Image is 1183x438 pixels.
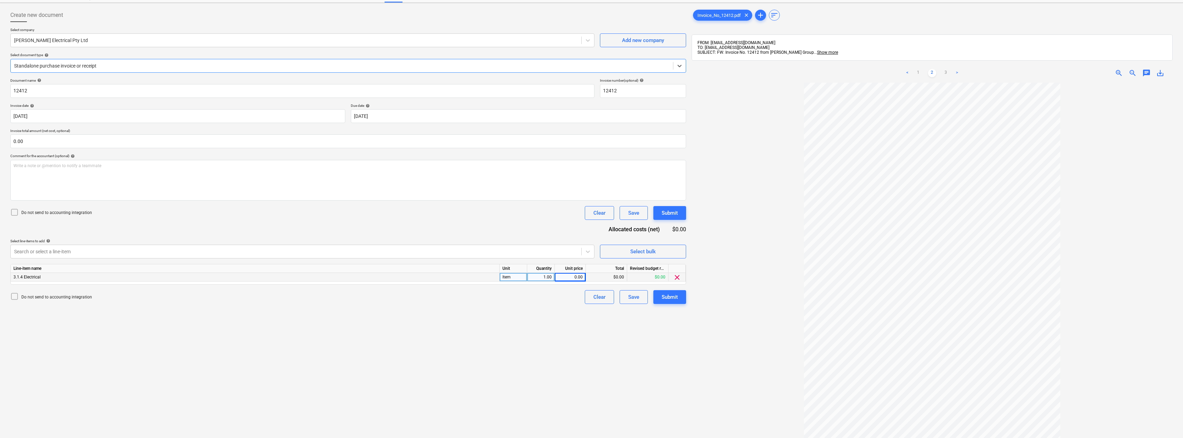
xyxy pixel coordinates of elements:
div: Invoice date [10,103,345,108]
span: clear [742,11,751,19]
span: help [638,78,644,82]
button: Select bulk [600,245,686,258]
div: Unit [500,264,527,273]
div: Unit price [555,264,586,273]
a: Page 2 is your current page [928,69,936,77]
a: Page 3 [942,69,950,77]
span: help [43,53,49,57]
span: Show more [817,50,838,55]
span: FROM: [EMAIL_ADDRESS][DOMAIN_NAME] [697,40,775,45]
div: $0.00 [671,225,686,233]
span: help [364,104,370,108]
input: Invoice total amount (net cost, optional) [10,134,686,148]
span: sort [770,11,778,19]
button: Submit [653,290,686,304]
span: save_alt [1156,69,1164,77]
span: help [36,78,41,82]
span: 3.1.4 Electrical [13,275,41,279]
p: Do not send to accounting integration [21,210,92,216]
div: Revised budget remaining [627,264,669,273]
div: Total [586,264,627,273]
span: TO: [EMAIL_ADDRESS][DOMAIN_NAME] [697,45,769,50]
div: Document name [10,78,594,83]
button: Save [620,290,648,304]
span: ... [814,50,838,55]
span: Invoice_No_12412.pdf [693,13,745,18]
input: Invoice number [600,84,686,98]
p: Invoice total amount (net cost, optional) [10,129,686,134]
button: Clear [585,290,614,304]
div: Invoice number (optional) [600,78,686,83]
a: Previous page [903,69,911,77]
div: Due date [351,103,686,108]
p: Do not send to accounting integration [21,294,92,300]
div: Select line-items to add [10,239,594,243]
div: $0.00 [586,273,627,282]
div: 0.00 [558,273,583,282]
div: Submit [662,293,678,302]
div: Comment for the accountant (optional) [10,154,686,158]
span: Create new document [10,11,63,19]
a: Next page [953,69,961,77]
span: help [45,239,50,243]
button: Clear [585,206,614,220]
div: Allocated costs (net) [596,225,671,233]
span: help [29,104,34,108]
button: Add new company [600,33,686,47]
div: Select document type [10,53,686,57]
iframe: Chat Widget [1149,405,1183,438]
span: help [69,154,75,158]
span: add [756,11,765,19]
span: SUBJECT: FW: Invoice No. 12412 from [PERSON_NAME] Group [697,50,814,55]
span: zoom_out [1129,69,1137,77]
div: Invoice_No_12412.pdf [693,10,752,21]
div: Item [500,273,527,282]
input: Due date not specified [351,109,686,123]
div: Quantity [527,264,555,273]
div: Add new company [622,36,664,45]
button: Save [620,206,648,220]
div: Save [628,293,639,302]
span: chat [1142,69,1151,77]
button: Submit [653,206,686,220]
div: Save [628,208,639,217]
div: Clear [593,208,605,217]
p: Select company [10,28,594,33]
div: Line-item name [11,264,500,273]
span: clear [673,273,681,282]
div: $0.00 [627,273,669,282]
div: Submit [662,208,678,217]
a: Page 1 [914,69,922,77]
div: 1.00 [530,273,552,282]
span: zoom_in [1115,69,1123,77]
input: Invoice date not specified [10,109,345,123]
input: Document name [10,84,594,98]
div: Clear [593,293,605,302]
div: Select bulk [630,247,656,256]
